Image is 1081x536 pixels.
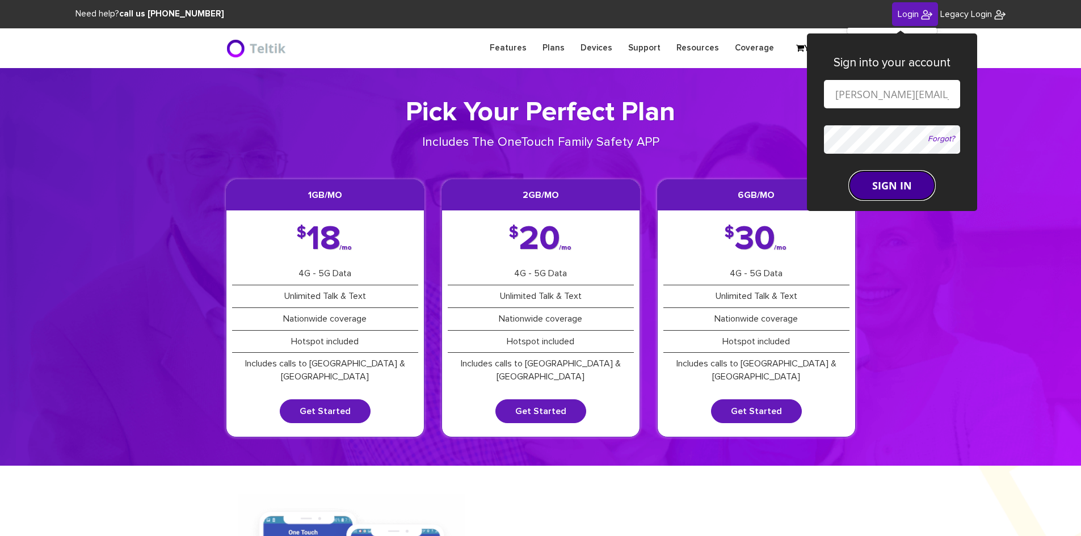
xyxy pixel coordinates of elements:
h3: Sign into your account [824,56,960,69]
a: Get Started [280,399,371,423]
div: 20 [509,227,573,251]
p: Includes The OneTouch Family Safety APP [383,134,698,151]
h3: 1GB/mo [226,180,424,210]
img: BriteX [921,9,932,20]
li: 4G - 5G Data [232,263,418,285]
h3: 6GB/mo [658,180,855,210]
li: 4G - 5G Data [663,263,849,285]
a: Get Started [495,399,586,423]
img: BriteX [226,37,289,60]
strong: call us [PHONE_NUMBER] [119,10,224,18]
a: Coverage [727,37,782,59]
a: Plans [535,37,573,59]
li: 4G - 5G Data [448,263,634,285]
span: $ [297,227,306,239]
li: Nationwide coverage [232,308,418,331]
span: $ [725,227,734,239]
li: Nationwide coverage [448,308,634,331]
span: $ [509,227,519,239]
li: Unlimited Talk & Text [232,285,418,308]
h1: Pick Your Perfect Plan [226,96,856,129]
button: SIGN IN [849,171,935,200]
li: Unlimited Talk & Text [448,285,634,308]
span: /mo [774,246,786,250]
a: Devices [573,37,620,59]
li: Hotspot included [663,331,849,353]
a: Legacy Login [940,8,1006,21]
a: Get Started [711,399,802,423]
span: Need help? [75,10,224,18]
a: Support [620,37,668,59]
a: Your Cart [790,40,847,57]
span: /mo [559,246,571,250]
div: 18 [297,227,353,251]
img: BriteX [994,9,1006,20]
a: Resources [668,37,727,59]
li: Includes calls to [GEOGRAPHIC_DATA] & [GEOGRAPHIC_DATA] [663,353,849,388]
span: /mo [339,246,352,250]
a: Features [482,37,535,59]
li: Unlimited Talk & Text [663,285,849,308]
li: Includes calls to [GEOGRAPHIC_DATA] & [GEOGRAPHIC_DATA] [448,353,634,388]
li: Nationwide coverage [663,308,849,331]
span: Login [898,10,919,19]
input: Email or Customer ID [824,80,960,108]
li: Hotspot included [448,331,634,353]
div: 30 [725,227,788,251]
h3: 2GB/mo [442,180,640,210]
a: Forgot? [928,135,954,143]
li: Includes calls to [GEOGRAPHIC_DATA] & [GEOGRAPHIC_DATA] [232,353,418,388]
span: Legacy Login [940,10,992,19]
li: Hotspot included [232,331,418,353]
